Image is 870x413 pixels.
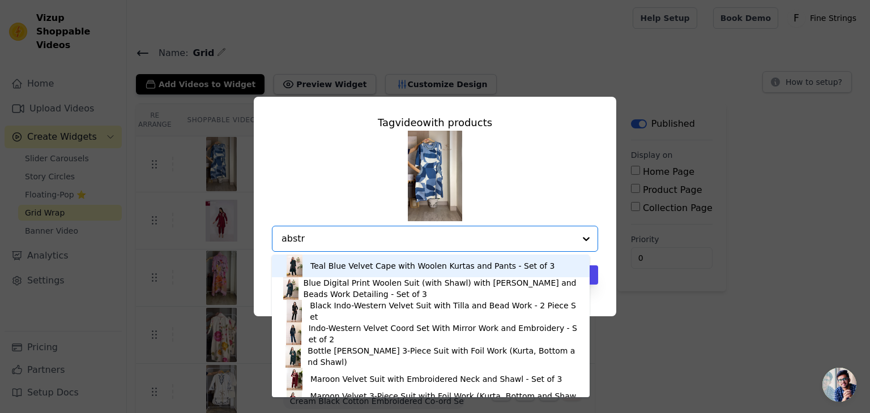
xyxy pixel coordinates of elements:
img: product thumbnail [283,322,304,345]
div: Bottle [PERSON_NAME] 3-Piece Suit with Foil Work (Kurta, Bottom and Shawl) [308,345,578,368]
div: Blue Digital Print Woolen Suit (with Shawl) with [PERSON_NAME] and Beads Work Detailing - Set of 3 [304,277,578,300]
img: product thumbnail [283,300,305,322]
div: Open chat [822,368,856,402]
div: Black Indo-Western Velvet Suit with Tilla and Bead Work - 2 Piece Set [310,300,578,322]
img: product thumbnail [283,345,303,368]
img: reel-preview-finestring.myshopify.com-3704865207676783378_70193465197.jpeg [408,131,462,221]
img: product thumbnail [283,255,306,277]
div: Tag video with products [272,115,598,131]
img: product thumbnail [283,277,299,300]
div: Maroon Velvet Suit with Embroidered Neck and Shawl - Set of 3 [310,373,562,385]
input: Search by product title or paste product URL [282,232,575,246]
div: Indo-Western Velvet Coord Set With Mirror Work and Embroidery - Set of 2 [309,322,578,345]
div: Teal Blue Velvet Cape with Woolen Kurtas and Pants - Set of 3 [310,260,555,272]
div: Maroon Velvet 3-Piece Suit with Foil Work (Kurta, Bottom and Shawl) [310,390,578,413]
img: product thumbnail [283,390,306,413]
img: product thumbnail [283,368,306,390]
